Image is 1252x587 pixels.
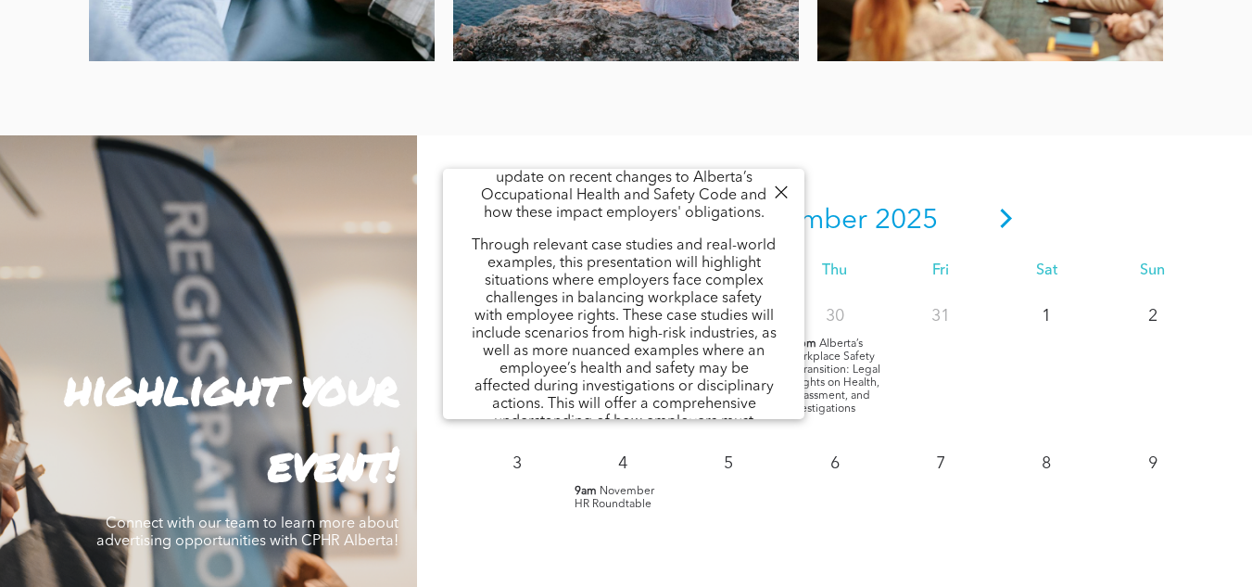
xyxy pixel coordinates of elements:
span: Connect with our team to learn more about advertising opportunities with CPHR Alberta! [96,517,398,549]
p: 7 [924,447,957,480]
strong: highlight your event! [65,354,398,496]
p: 2 [1136,300,1170,333]
p: 6 [818,447,852,480]
div: Fri [888,262,993,280]
p: 3 [500,447,534,480]
span: November HR Roundtable [575,486,654,510]
span: Alberta’s Workplace Safety in Transition: Legal Insights on Health, Harassment, and Investigations [786,338,880,415]
p: 31 [924,300,957,333]
p: Through relevant case studies and real-world examples, this presentation will highlight situation... [471,237,777,484]
span: 2025 [875,207,938,235]
p: 4 [606,447,639,480]
p: 8 [1030,447,1063,480]
div: Thu [781,262,887,280]
p: 5 [712,447,745,480]
span: 9am [575,485,597,498]
div: Sat [993,262,1099,280]
div: Sun [1100,262,1206,280]
p: 9 [1136,447,1170,480]
p: 30 [818,300,852,333]
p: 1 [1030,300,1063,333]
